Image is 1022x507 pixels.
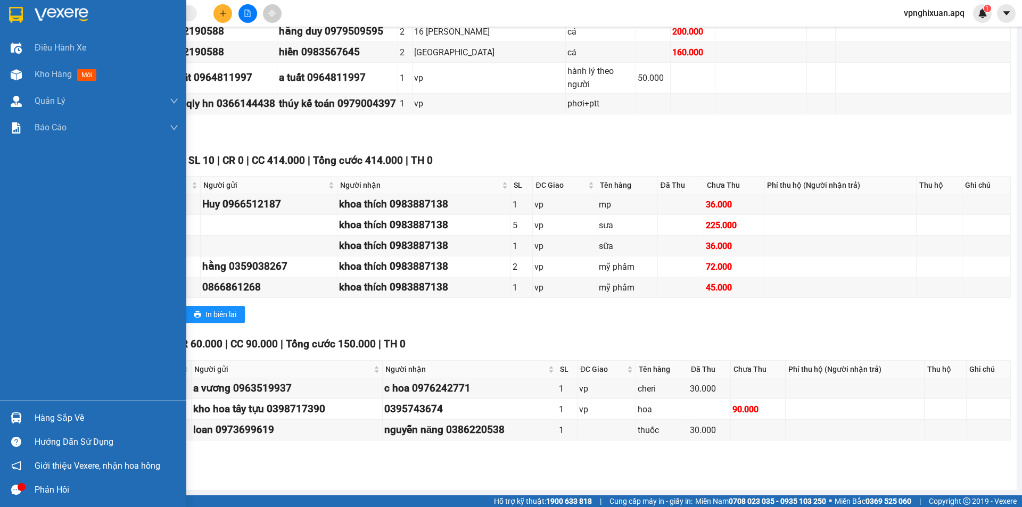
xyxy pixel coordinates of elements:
th: Chưa Thu [704,177,764,194]
div: 1 [513,239,531,253]
span: Miền Bắc [835,495,911,507]
div: vp [579,403,634,416]
strong: 0369 525 060 [866,497,911,505]
button: caret-down [997,4,1016,23]
img: warehouse-icon [11,43,22,54]
span: | [600,495,601,507]
span: Miền Nam [695,495,826,507]
div: 5 [513,219,531,232]
span: down [170,97,178,105]
span: vpnghixuan.apq [895,6,973,20]
span: caret-down [1002,9,1011,18]
span: file-add [244,10,251,17]
span: | [225,338,228,350]
div: 0912190588 [166,23,275,39]
div: 2 [400,46,410,59]
div: kho hoa tây tựu 0398717390 [193,401,380,417]
button: aim [263,4,282,23]
div: nguyễn năng 0386220538 [384,422,555,438]
div: vp [534,198,595,211]
div: a tuất 0964811997 [166,70,275,86]
div: [GEOGRAPHIC_DATA] [414,46,564,59]
img: warehouse-icon [11,412,22,423]
span: message [11,485,21,495]
span: Điều hành xe [35,41,86,54]
div: 2 [513,260,531,273]
div: Phản hồi [35,482,178,498]
div: 200.000 [672,25,713,38]
button: plus [213,4,232,23]
div: hiền 0983567645 [279,44,396,60]
div: 1 [559,382,575,395]
div: 0912190588 [166,44,275,60]
div: 45.000 [706,281,762,294]
span: ĐC Giao [535,179,586,191]
th: Tên hàng [597,177,658,194]
th: Đã Thu [658,177,705,194]
div: thúy kế toán 0979004397 [279,96,396,112]
span: TH 0 [411,154,433,167]
div: vp [414,71,564,85]
div: loan 0973699619 [193,422,380,438]
span: Người nhận [385,363,546,375]
th: Thu hộ [917,177,962,194]
div: 1 [559,423,575,437]
div: đức qly hn 0366144438 [166,96,275,112]
div: c hoa 0976242771 [384,380,555,396]
span: CR 60.000 [175,338,222,350]
span: Tổng cước 414.000 [313,154,403,167]
span: notification [11,461,21,471]
div: a vương 0963519937 [193,380,380,396]
div: Huy 0966512187 [202,196,335,212]
img: warehouse-icon [11,96,22,107]
div: cá [567,25,634,38]
div: khoa thích 0983887138 [339,196,509,212]
div: vp [534,219,595,232]
span: | [217,154,220,167]
div: 1 [400,97,410,110]
span: plus [219,10,227,17]
span: | [919,495,921,507]
span: Người gửi [203,179,326,191]
div: 1 [559,403,575,416]
div: 16 [PERSON_NAME] [414,25,564,38]
div: thuốc [638,423,686,437]
span: | [308,154,310,167]
span: Kho hàng [35,69,72,79]
div: sưa [599,219,656,232]
div: Hàng sắp về [35,410,178,426]
span: CC 414.000 [252,154,305,167]
div: mp [599,198,656,211]
th: Phí thu hộ (Người nhận trả) [786,361,925,378]
div: mỹ phẩm [599,260,656,273]
div: hành lý theo người [567,64,634,91]
span: Người gửi [194,363,371,375]
div: vp [534,239,595,253]
div: vp [534,281,595,294]
th: Chưa Thu [731,361,786,378]
img: icon-new-feature [978,9,987,18]
span: ĐC Giao [580,363,625,375]
th: Thu hộ [925,361,967,378]
div: 36.000 [706,239,762,253]
div: cheri [638,382,686,395]
span: down [170,123,178,132]
span: question-circle [11,437,21,447]
div: 72.000 [706,260,762,273]
strong: 1900 633 818 [546,497,592,505]
span: TH 0 [384,338,406,350]
div: sữa [599,239,656,253]
th: Đã Thu [688,361,731,378]
sup: 1 [984,5,991,12]
span: | [281,338,283,350]
div: vp [534,260,595,273]
div: phơi+ptt [567,97,634,110]
th: Tên hàng [636,361,688,378]
div: cá [567,46,634,59]
div: 30.000 [690,382,729,395]
div: vp [414,97,564,110]
span: printer [194,311,201,319]
span: CR 0 [222,154,244,167]
div: khoa thích 0983887138 [339,259,509,275]
div: 2 [400,25,410,38]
